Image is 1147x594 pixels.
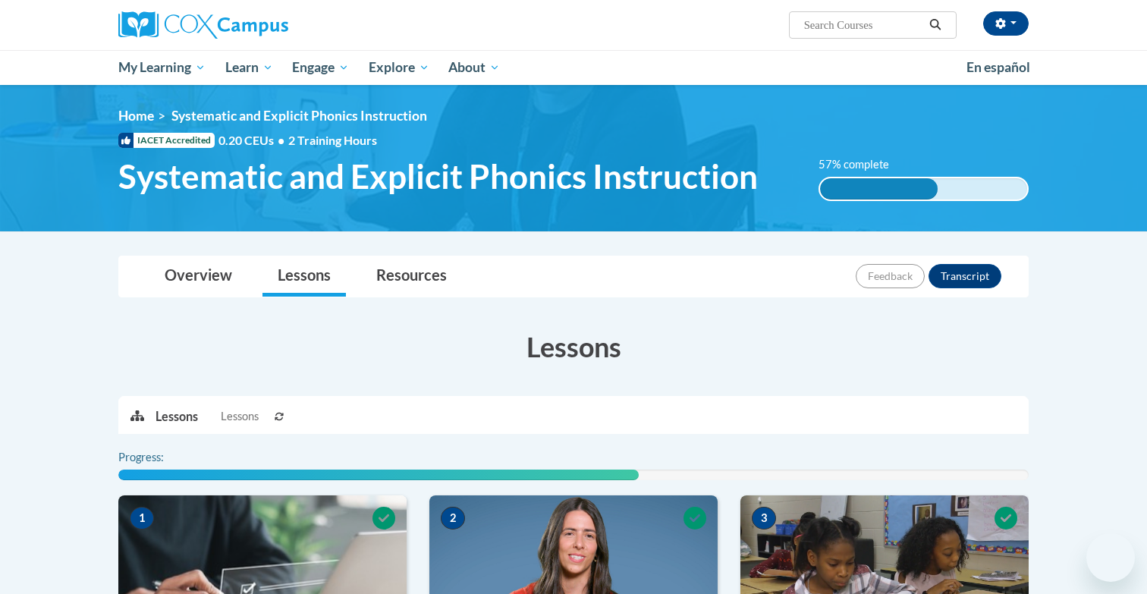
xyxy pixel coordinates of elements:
button: Search [924,16,947,34]
span: Systematic and Explicit Phonics Instruction [118,156,758,196]
a: Lessons [262,256,346,297]
a: My Learning [108,50,215,85]
a: Explore [359,50,439,85]
span: About [448,58,500,77]
a: Cox Campus [118,11,407,39]
span: 3 [752,507,776,530]
a: Engage [282,50,359,85]
h3: Lessons [118,328,1029,366]
span: Systematic and Explicit Phonics Instruction [171,108,427,124]
label: 57% complete [819,156,906,173]
span: 2 Training Hours [288,133,377,147]
a: Overview [149,256,247,297]
span: 2 [441,507,465,530]
a: Learn [215,50,283,85]
a: Home [118,108,154,124]
div: Main menu [96,50,1051,85]
span: IACET Accredited [118,133,215,148]
img: Cox Campus [118,11,288,39]
span: Lessons [221,408,259,425]
a: En español [957,52,1040,83]
iframe: Button to launch messaging window [1086,533,1135,582]
span: Explore [369,58,429,77]
input: Search Courses [803,16,924,34]
label: Progress: [118,449,206,466]
button: Transcript [929,264,1001,288]
button: Account Settings [983,11,1029,36]
span: Engage [292,58,349,77]
span: • [278,133,284,147]
div: 57% complete [820,178,938,200]
span: Learn [225,58,273,77]
span: En español [966,59,1030,75]
a: Resources [361,256,462,297]
button: Feedback [856,264,925,288]
span: 0.20 CEUs [218,132,288,149]
span: 1 [130,507,154,530]
a: About [439,50,511,85]
span: My Learning [118,58,206,77]
p: Lessons [156,408,198,425]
